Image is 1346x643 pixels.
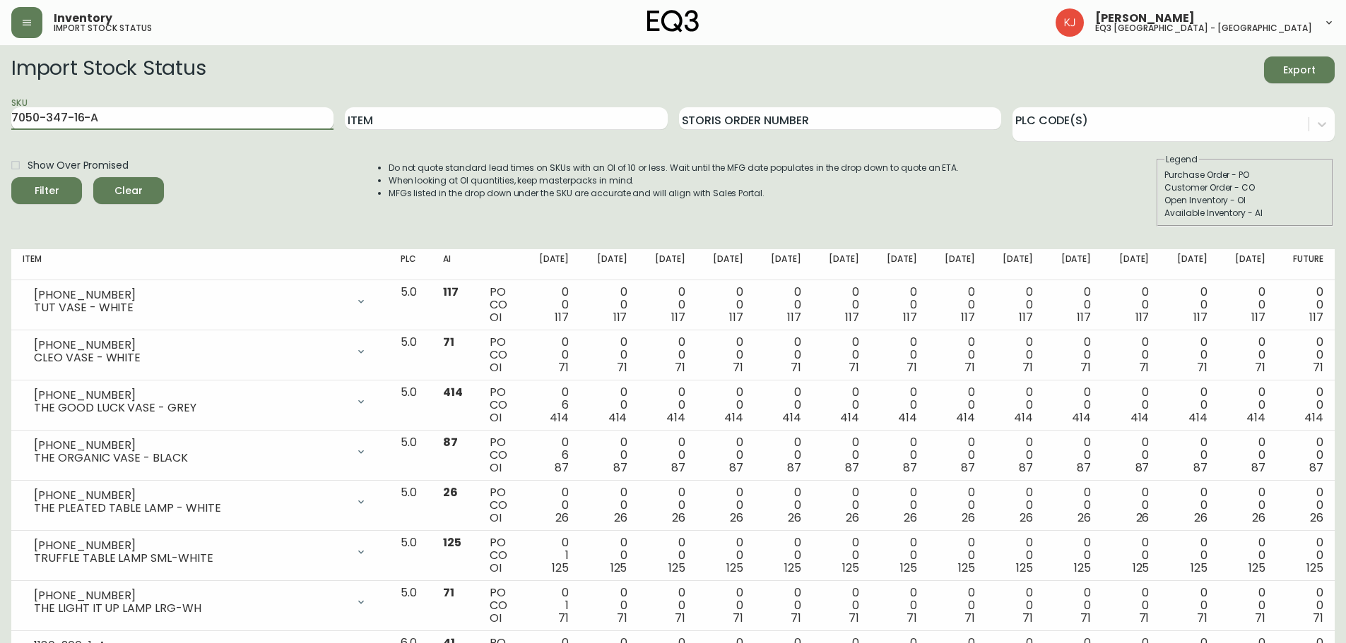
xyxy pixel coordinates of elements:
[882,436,917,474] div: 0 0
[34,389,347,402] div: [PHONE_NUMBER]
[787,309,801,325] span: 117
[490,436,512,474] div: PO CO
[490,459,502,476] span: OI
[34,402,347,414] div: THE GOOD LUCK VASE - GREY
[617,610,627,626] span: 71
[733,359,743,375] span: 71
[845,309,859,325] span: 117
[1056,486,1091,524] div: 0 0
[940,587,975,625] div: 0 0
[928,249,986,280] th: [DATE]
[791,359,801,375] span: 71
[708,286,743,324] div: 0 0
[1230,286,1265,324] div: 0 0
[34,351,347,364] div: CLEO VASE - WHITE
[11,56,206,83] h2: Import Stock Status
[555,510,569,526] span: 26
[1255,610,1265,626] span: 71
[1171,536,1207,575] div: 0 0
[23,336,378,367] div: [PHONE_NUMBER]CLEO VASE - WHITE
[608,409,627,426] span: 414
[998,386,1033,424] div: 0 0
[998,536,1033,575] div: 0 0
[443,534,461,551] span: 125
[34,301,347,314] div: TUT VASE - WHITE
[649,486,685,524] div: 0 0
[443,384,463,400] span: 414
[613,459,627,476] span: 87
[672,510,685,526] span: 26
[649,286,685,324] div: 0 0
[533,587,569,625] div: 0 1
[1255,359,1265,375] span: 71
[638,249,696,280] th: [DATE]
[1114,536,1149,575] div: 0 0
[766,486,801,524] div: 0 0
[550,409,569,426] span: 414
[533,436,569,474] div: 0 6
[490,536,512,575] div: PO CO
[1022,610,1033,626] span: 71
[23,436,378,467] div: [PHONE_NUMBER]THE ORGANIC VASE - BLACK
[610,560,627,576] span: 125
[1277,249,1335,280] th: Future
[729,309,743,325] span: 117
[882,536,917,575] div: 0 0
[1164,181,1326,194] div: Customer Order - CO
[666,409,685,426] span: 414
[649,336,685,374] div: 0 0
[533,536,569,575] div: 0 1
[671,459,685,476] span: 87
[1114,436,1149,474] div: 0 0
[649,436,685,474] div: 0 0
[964,610,975,626] span: 71
[34,552,347,565] div: TRUFFLE TABLE LAMP SML-WHITE
[1072,409,1091,426] span: 414
[591,536,627,575] div: 0 0
[23,486,378,517] div: [PHONE_NUMBER]THE PLEATED TABLE LAMP - WHITE
[1077,309,1091,325] span: 117
[11,177,82,204] button: Filter
[730,510,743,526] span: 26
[1056,8,1084,37] img: 24a625d34e264d2520941288c4a55f8e
[956,409,975,426] span: 414
[552,560,569,576] span: 125
[958,560,975,576] span: 125
[1171,436,1207,474] div: 0 0
[1130,409,1150,426] span: 414
[1114,587,1149,625] div: 0 0
[1074,560,1091,576] span: 125
[998,336,1033,374] div: 0 0
[1019,459,1033,476] span: 87
[1309,459,1323,476] span: 87
[591,436,627,474] div: 0 0
[998,286,1033,324] div: 0 0
[766,286,801,324] div: 0 0
[1135,309,1150,325] span: 117
[533,336,569,374] div: 0 0
[964,359,975,375] span: 71
[668,560,685,576] span: 125
[54,13,112,24] span: Inventory
[998,486,1033,524] div: 0 0
[1077,459,1091,476] span: 87
[558,359,569,375] span: 71
[490,560,502,576] span: OI
[591,336,627,374] div: 0 0
[708,436,743,474] div: 0 0
[617,359,627,375] span: 71
[813,249,870,280] th: [DATE]
[708,386,743,424] div: 0 0
[1171,286,1207,324] div: 0 0
[1056,336,1091,374] div: 0 0
[490,409,502,426] span: OI
[591,286,627,324] div: 0 0
[1246,409,1265,426] span: 414
[998,587,1033,625] div: 0 0
[443,284,459,300] span: 117
[1230,486,1265,524] div: 0 0
[1114,486,1149,524] div: 0 0
[389,481,432,531] td: 5.0
[766,536,801,575] div: 0 0
[733,610,743,626] span: 71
